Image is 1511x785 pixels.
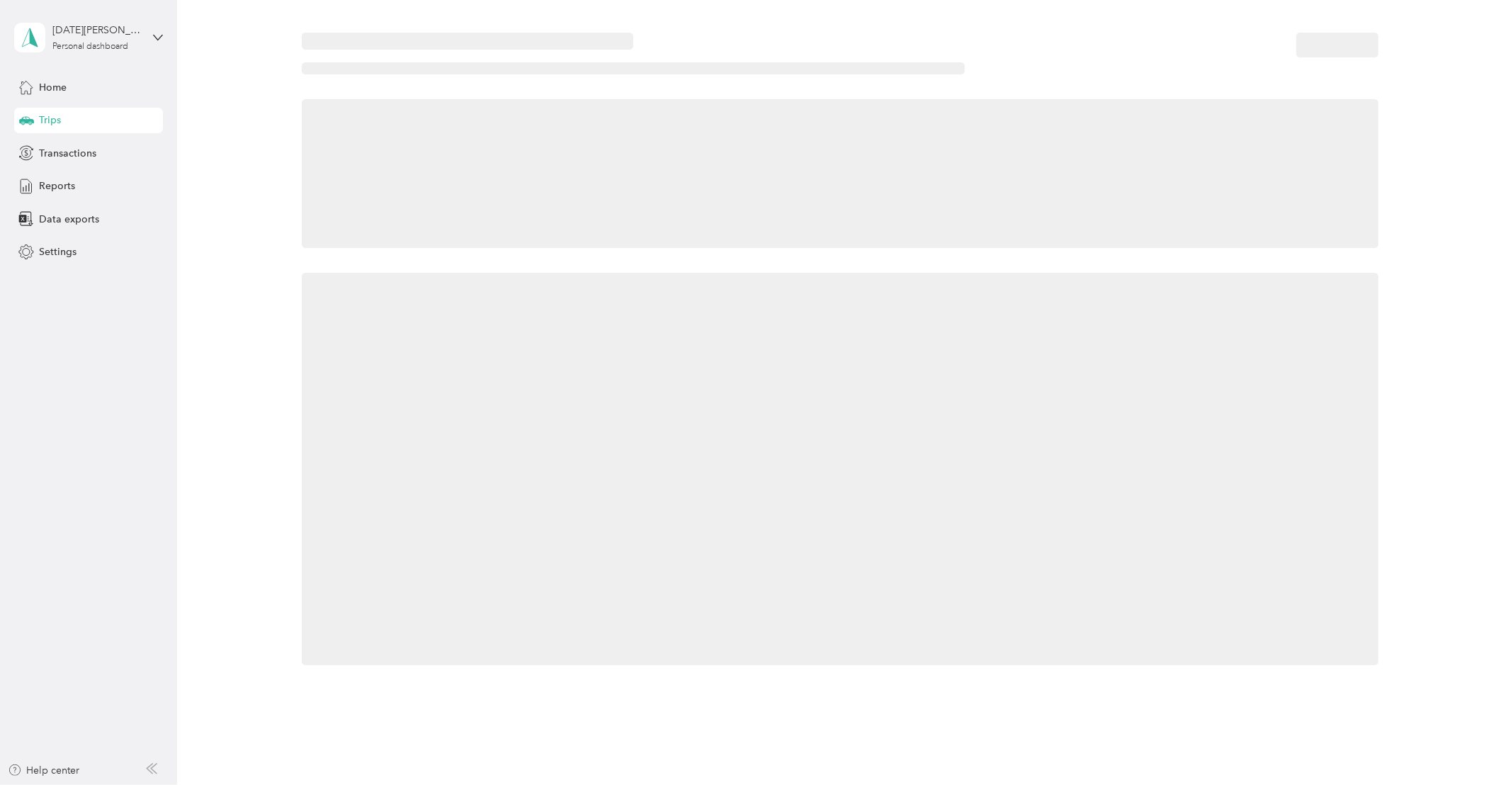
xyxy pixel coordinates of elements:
iframe: Everlance-gr Chat Button Frame [1432,706,1511,785]
span: Home [39,80,67,95]
span: Trips [39,113,61,128]
span: Data exports [39,212,99,227]
div: Personal dashboard [52,43,128,51]
span: Settings [39,244,77,259]
span: Transactions [39,146,96,161]
span: Reports [39,179,75,193]
button: Help center [8,763,80,778]
div: [DATE][PERSON_NAME] [52,23,141,38]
